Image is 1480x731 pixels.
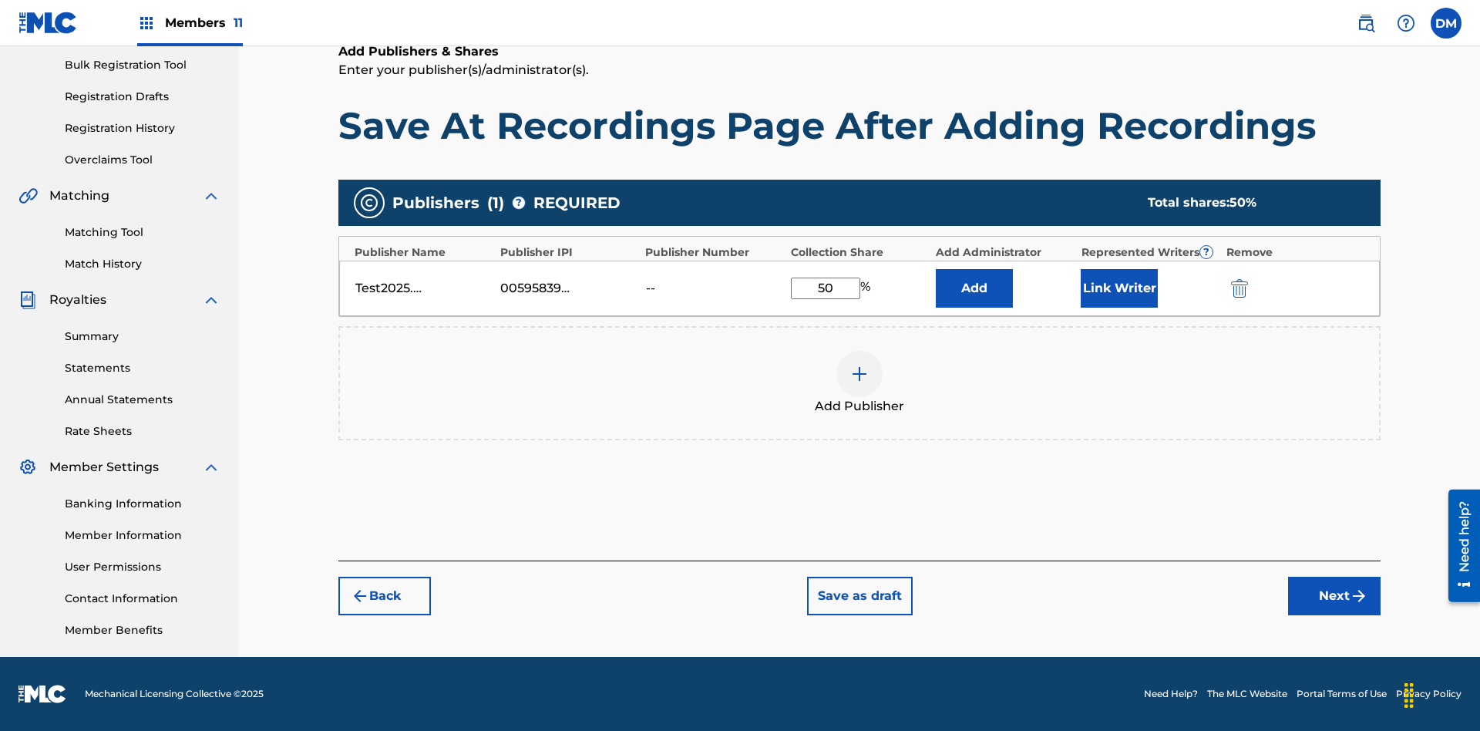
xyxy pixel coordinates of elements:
div: Total shares: [1148,194,1350,212]
a: Portal Terms of Use [1297,687,1387,701]
button: Back [338,577,431,615]
img: expand [202,187,220,205]
div: Publisher IPI [500,244,638,261]
span: 50 % [1229,195,1256,210]
button: Add [936,269,1013,308]
a: Privacy Policy [1396,687,1461,701]
img: Royalties [18,291,37,309]
span: ? [513,197,525,209]
img: Top Rightsholders [137,14,156,32]
a: Annual Statements [65,392,220,408]
img: Matching [18,187,38,205]
span: ? [1200,246,1213,258]
img: Member Settings [18,458,37,477]
a: Registration Drafts [65,89,220,105]
a: Public Search [1350,8,1381,39]
img: 7ee5dd4eb1f8a8e3ef2f.svg [351,587,369,605]
img: logo [18,685,66,703]
div: Collection Share [791,244,929,261]
h1: Save At Recordings Page After Adding Recordings [338,103,1381,149]
a: User Permissions [65,559,220,575]
span: 11 [234,15,243,30]
a: The MLC Website [1207,687,1287,701]
p: Enter your publisher(s)/administrator(s). [338,61,1381,79]
div: Add Administrator [936,244,1074,261]
a: Rate Sheets [65,423,220,440]
span: REQUIRED [533,191,621,214]
span: Members [165,14,243,32]
a: Match History [65,256,220,272]
div: Help [1391,8,1421,39]
a: Member Information [65,527,220,544]
span: Publishers [392,191,479,214]
iframe: Resource Center [1437,483,1480,610]
img: 12a2ab48e56ec057fbd8.svg [1231,279,1248,298]
button: Save as draft [807,577,913,615]
a: Need Help? [1144,687,1198,701]
a: Banking Information [65,496,220,512]
button: Next [1288,577,1381,615]
div: Publisher Number [645,244,783,261]
img: add [850,365,869,383]
a: Member Benefits [65,622,220,638]
span: Royalties [49,291,106,309]
a: Summary [65,328,220,345]
div: Remove [1226,244,1364,261]
span: Matching [49,187,109,205]
a: Matching Tool [65,224,220,241]
button: Link Writer [1081,269,1158,308]
img: help [1397,14,1415,32]
h6: Add Publishers & Shares [338,42,1381,61]
span: ( 1 ) [487,191,504,214]
img: search [1357,14,1375,32]
span: Mechanical Licensing Collective © 2025 [85,687,264,701]
span: % [860,278,874,299]
a: Overclaims Tool [65,152,220,168]
div: User Menu [1431,8,1461,39]
a: Registration History [65,120,220,136]
img: expand [202,458,220,477]
span: Member Settings [49,458,159,477]
a: Statements [65,360,220,376]
div: Drag [1397,672,1421,719]
img: MLC Logo [18,12,78,34]
img: f7272a7cc735f4ea7f67.svg [1350,587,1368,605]
div: Represented Writers [1081,244,1219,261]
iframe: Chat Widget [1403,657,1480,731]
div: Publisher Name [355,244,493,261]
a: Contact Information [65,591,220,607]
img: expand [202,291,220,309]
a: Bulk Registration Tool [65,57,220,73]
span: Add Publisher [815,397,904,416]
img: publishers [360,194,378,212]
